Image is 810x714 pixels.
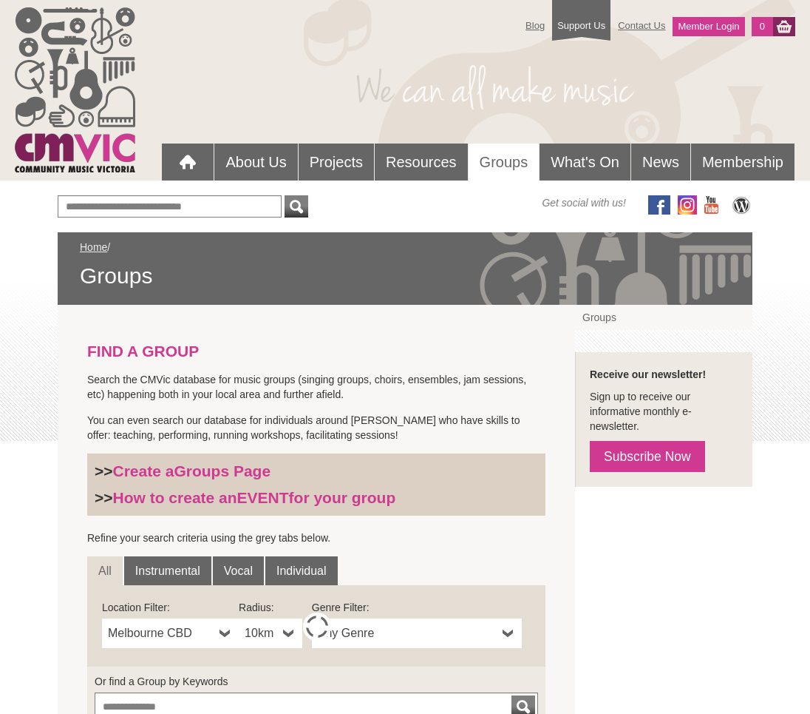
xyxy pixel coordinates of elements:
p: Search the CMVic database for music groups (singing groups, choirs, ensembles, jam sessions, etc)... [87,372,545,402]
a: 10km [239,619,302,648]
a: Individual [265,556,338,586]
p: Sign up to receive our informative monthly e-newsletter. [590,389,738,434]
span: Any Genre [318,624,497,642]
strong: Groups Page [174,462,270,479]
a: Home [80,241,107,253]
a: Any Genre [312,619,522,648]
a: Member Login [673,17,744,36]
a: All [87,556,123,586]
a: Groups [575,305,752,330]
a: News [631,144,690,181]
p: You can even search our database for individuals around [PERSON_NAME] who have skills to offer: t... [87,413,545,442]
a: What's On [540,144,630,181]
a: How to create anEVENTfor your group [113,489,396,506]
a: Projects [299,144,374,181]
a: Melbourne CBD [102,619,239,648]
strong: Receive our newsletter! [590,368,706,380]
a: Subscribe Now [590,441,705,472]
label: Or find a Group by Keywords [95,674,538,689]
span: Groups [80,262,730,290]
strong: FIND A GROUP [87,343,199,360]
img: CMVic Blog [730,195,752,215]
a: Vocal [213,556,264,586]
a: Blog [518,13,552,38]
h3: >> [95,462,538,481]
h3: >> [95,488,538,508]
a: Groups [469,144,540,181]
a: Resources [375,144,468,181]
a: Contact Us [610,13,673,38]
label: Radius: [239,600,302,615]
span: Get social with us! [542,195,626,210]
div: / [80,240,730,290]
label: Location Filter: [102,600,239,615]
a: About Us [214,144,297,181]
img: icon-instagram.png [678,195,697,215]
a: 0 [752,17,773,36]
strong: EVENT [237,489,289,506]
a: Membership [691,144,794,181]
p: Refine your search criteria using the grey tabs below. [87,531,545,545]
img: cmvic_logo.png [15,7,135,172]
label: Genre Filter: [312,600,522,615]
a: Instrumental [124,556,211,586]
span: Melbourne CBD [108,624,214,642]
a: Create aGroups Page [113,462,271,479]
span: 10km [245,624,277,642]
